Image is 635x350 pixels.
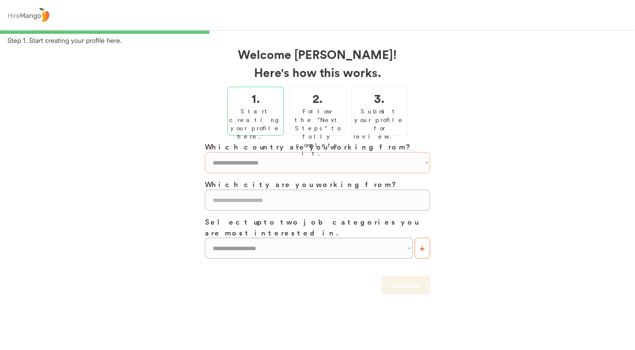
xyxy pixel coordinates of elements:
div: Start creating your profile here. [229,107,282,141]
h2: 2. [313,89,323,107]
h2: 1. [251,89,260,107]
h2: Welcome [PERSON_NAME]! Here's how this works. [205,45,430,81]
button: Continue [381,276,430,294]
div: 33% [2,30,633,34]
div: Submit your profile for review. [354,107,405,141]
h2: 3. [374,89,385,107]
button: + [415,238,430,259]
h3: Select up to two job categories you are most interested in. [205,216,430,238]
div: Follow the "Next Steps" to fully complete it. [292,107,343,157]
div: Step 1. Start creating your profile here. [8,36,635,45]
img: logo%20-%20hiremango%20gray.png [6,6,51,24]
h3: Which country are you working from? [205,141,430,152]
h3: Which city are you working from? [205,179,430,190]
